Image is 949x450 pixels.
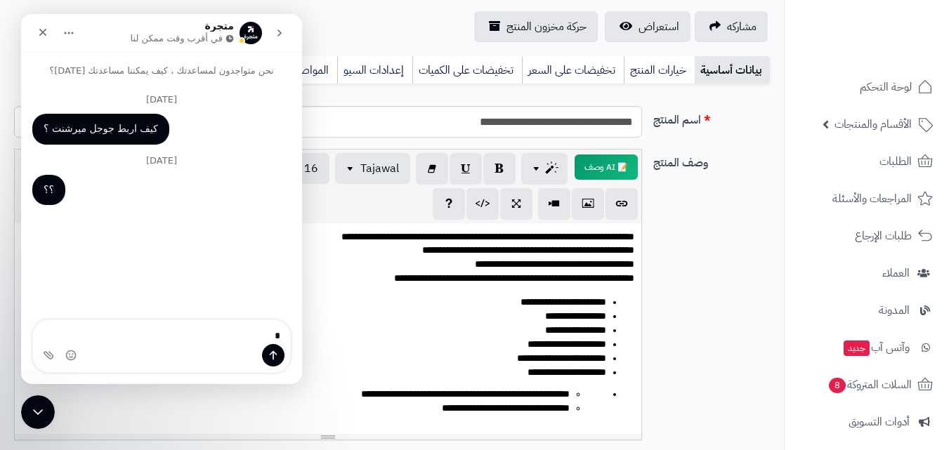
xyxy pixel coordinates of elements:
[882,263,910,283] span: العملاء
[11,100,148,131] div: كيف اربط جوجل ميرشنت ؟
[793,219,941,253] a: طلبات الإرجاع
[360,160,399,177] span: Tajawal
[11,161,44,192] div: ؟؟
[624,56,695,84] a: خيارات المنتج
[522,56,624,84] a: تخفيضات على السعر
[835,114,912,134] span: الأقسام والمنتجات
[412,56,522,84] a: تخفيضات على الكميات
[648,149,775,171] label: وصف المنتج
[277,56,337,84] a: المواصفات
[695,11,768,42] a: مشاركه
[879,152,912,171] span: الطلبات
[793,182,941,216] a: المراجعات والأسئلة
[21,395,55,429] iframe: Intercom live chat
[727,18,757,35] span: مشاركه
[695,56,770,84] a: بيانات أساسية
[648,106,775,128] label: اسم المنتج
[793,256,941,290] a: العملاء
[506,18,587,35] span: حركة مخزون المنتج
[853,17,936,46] img: logo-2.png
[827,375,912,395] span: السلات المتروكة
[11,100,270,142] div: ماسة يقول …
[241,330,263,352] button: …إرسال رسالة
[22,108,137,122] div: كيف اربط جوجل ميرشنت ؟
[793,293,941,327] a: المدونة
[849,412,910,432] span: أدوات التسويق
[605,11,691,42] a: استعراض
[639,18,679,35] span: استعراض
[304,160,318,177] span: 16
[110,18,202,32] p: في أقرب وقت ممكن لنا
[793,405,941,439] a: أدوات التسويق
[22,169,33,183] div: ؟؟
[44,336,55,347] button: Emoji picker
[335,153,410,184] button: Tajawal
[22,336,33,347] button: تحميل المرفق
[844,340,870,356] span: جديد
[9,6,34,31] div: إغلاق
[855,226,912,246] span: طلبات الإرجاع
[860,77,912,97] span: لوحة التحكم
[832,189,912,209] span: المراجعات والأسئلة
[793,145,941,178] a: الطلبات
[793,70,941,104] a: لوحة التحكم
[11,81,270,100] div: [DATE]
[793,331,941,364] a: وآتس آبجديد
[12,306,269,330] textarea: اكتب رسالة...
[842,338,910,357] span: وآتس آب
[337,56,412,84] a: إعدادات السيو
[34,6,61,32] button: الصفحة الرئيسية
[879,300,910,320] span: المدونة
[474,11,598,42] a: حركة مخزون المنتج
[282,153,329,184] button: 16
[793,368,941,402] a: السلات المتروكة8
[11,161,270,209] div: ماسة يقول …
[11,142,270,161] div: [DATE]
[828,377,846,394] span: 8
[21,14,302,384] iframe: Intercom live chat
[575,154,638,180] button: 📝 AI وصف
